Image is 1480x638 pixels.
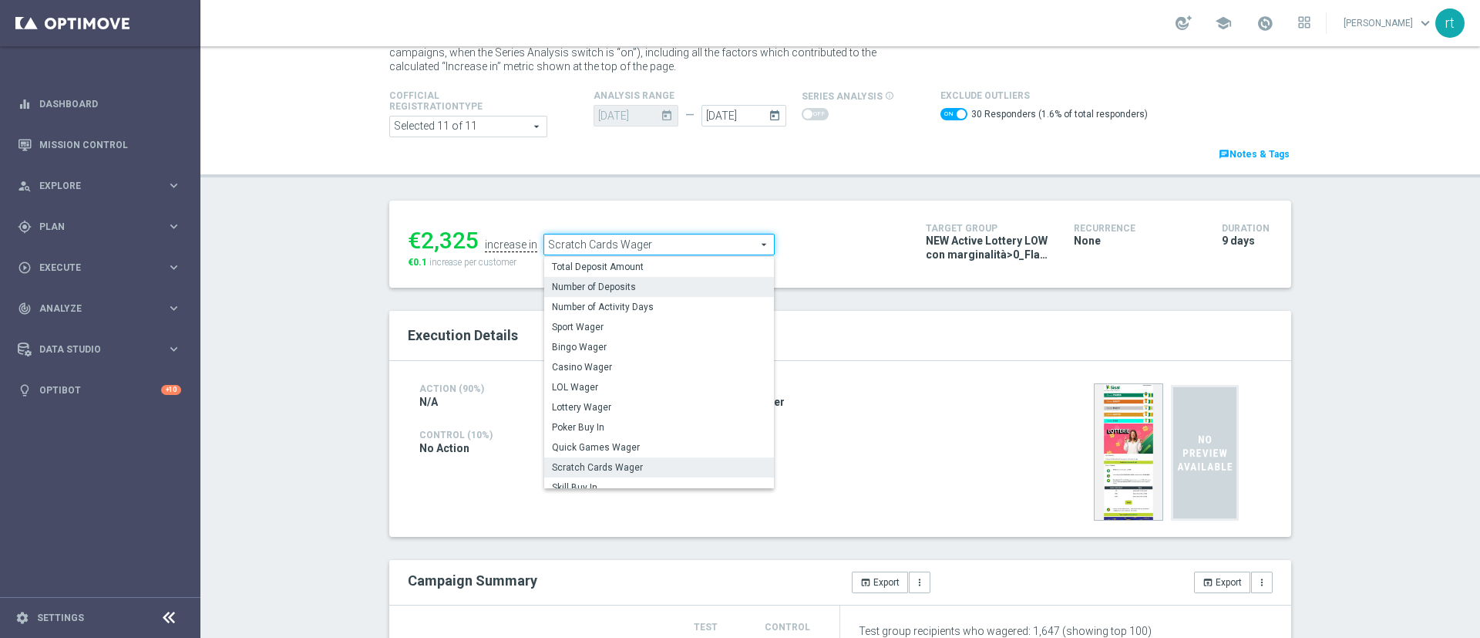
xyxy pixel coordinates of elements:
[678,109,701,122] div: —
[166,178,181,193] i: keyboard_arrow_right
[37,613,84,623] a: Settings
[860,577,871,588] i: open_in_browser
[926,223,1051,234] h4: Target Group
[802,91,883,102] span: series analysis
[552,301,766,313] span: Number of Activity Days
[552,341,766,353] span: Bingo Wager
[18,302,32,316] i: track_changes
[1435,8,1465,38] div: rt
[1342,12,1435,35] a: [PERSON_NAME]keyboard_arrow_down
[18,383,32,397] i: lightbulb
[18,124,181,165] div: Mission Control
[552,321,766,333] span: Sport Wager
[859,624,1273,638] p: Test group recipients who wagered: 1,647 (showing top 100)
[885,91,894,100] i: info_outline
[17,98,182,110] button: equalizer Dashboard
[1171,383,1239,522] img: noPreview.svg
[552,441,766,454] span: Quick Games Wager
[39,181,166,191] span: Explore
[408,572,537,589] h2: Campaign Summary
[1219,149,1229,160] i: chat
[18,261,32,275] i: play_circle_outline
[552,421,766,434] span: Poker Buy In
[389,90,520,112] h4: Cofficial Registrationtype
[552,281,766,293] span: Number of Deposits
[1215,15,1232,32] span: school
[852,572,908,593] button: open_in_browser Export
[1202,577,1213,588] i: open_in_browser
[389,32,906,73] p: This page presents all relevant information about a single campaign (or a combined series of recu...
[661,105,678,122] i: today
[161,385,181,395] div: +10
[419,430,973,441] h4: Control (10%)
[166,260,181,275] i: keyboard_arrow_right
[17,302,182,315] button: track_changes Analyze keyboard_arrow_right
[419,395,438,409] span: N/A
[914,577,925,588] i: more_vert
[39,304,166,313] span: Analyze
[552,361,766,373] span: Casino Wager
[408,257,427,268] span: €0.1
[166,219,181,234] i: keyboard_arrow_right
[15,611,29,625] i: settings
[408,227,479,255] div: €2,325
[769,105,786,122] i: today
[18,370,181,410] div: Optibot
[18,83,181,124] div: Dashboard
[166,301,181,316] i: keyboard_arrow_right
[1194,572,1250,593] button: open_in_browser Export
[39,370,161,410] a: Optibot
[1417,15,1434,32] span: keyboard_arrow_down
[18,179,166,193] div: Explore
[39,222,166,231] span: Plan
[17,221,182,233] button: gps_fixed Plan keyboard_arrow_right
[17,262,182,274] button: play_circle_outline Execute keyboard_arrow_right
[166,342,181,356] i: keyboard_arrow_right
[17,139,182,151] button: Mission Control
[694,622,718,633] span: Test
[419,383,540,394] h4: Action (90%)
[39,263,166,272] span: Execute
[18,261,166,275] div: Execute
[408,327,518,343] span: Execution Details
[18,220,32,234] i: gps_fixed
[1074,223,1199,234] h4: Recurrence
[1217,146,1291,163] a: chatNotes & Tags
[552,261,766,273] span: Total Deposit Amount
[926,234,1051,262] span: NEW Active Lottery LOW con marginalità>0_Flag NL
[17,343,182,356] button: Data Studio keyboard_arrow_right
[18,179,32,193] i: person_search
[18,343,166,356] div: Data Studio
[909,572,930,593] button: more_vert
[429,257,516,268] span: increase per customer
[940,90,1148,101] h4: Exclude Outliers
[765,622,810,633] span: Control
[552,481,766,494] span: Skill Buy In
[594,90,802,101] h4: analysis range
[39,83,181,124] a: Dashboard
[39,124,181,165] a: Mission Control
[17,384,182,397] button: lightbulb Optibot +10
[17,180,182,192] button: person_search Explore keyboard_arrow_right
[1094,383,1163,521] img: 36529.jpeg
[552,401,766,414] span: Lottery Wager
[18,220,166,234] div: Plan
[971,108,1148,121] label: 30 Responders (1.6% of total responders)
[552,461,766,474] span: Scratch Cards Wager
[552,381,766,393] span: LOL Wager
[419,441,469,455] span: No Action
[18,302,166,316] div: Analyze
[1074,234,1101,248] span: None
[701,105,786,127] input: Select Date
[1222,223,1273,234] h4: Duration
[18,97,32,111] i: equalizer
[39,345,166,354] span: Data Studio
